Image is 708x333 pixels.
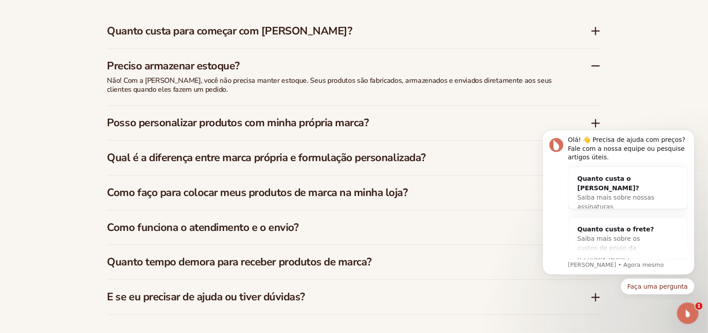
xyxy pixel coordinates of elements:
[107,290,305,304] font: E se eu precisar de ajuda ou tiver dúvidas?
[107,24,352,38] font: Quanto custa para começar com [PERSON_NAME]?
[529,122,708,300] iframe: Mensagem de notificação do intercomunicador
[697,303,701,309] font: 1
[107,255,372,269] font: Quanto tempo demora para receber produtos de marca?
[107,76,552,95] font: Não! Com a [PERSON_NAME], você não precisa manter estoque. Seus produtos são fabricados, armazena...
[677,303,699,324] iframe: Chat ao vivo do Intercom
[107,150,426,165] font: Qual é a diferença entre marca própria e formulação personalizada?
[107,185,408,200] font: Como faço para colocar meus produtos de marca na minha loja?
[107,59,240,73] font: Preciso armazenar estoque?
[107,115,369,130] font: Posso personalizar produtos com minha própria marca?
[107,220,299,235] font: Como funciona o atendimento e o envio?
